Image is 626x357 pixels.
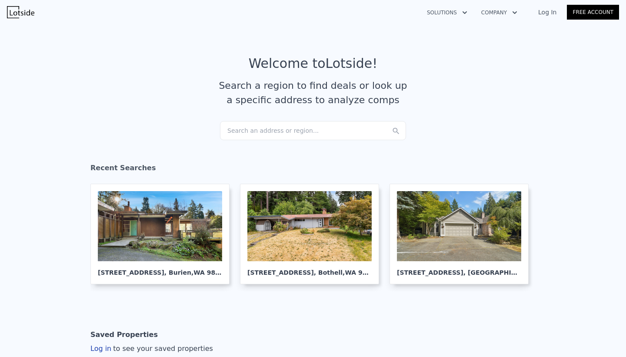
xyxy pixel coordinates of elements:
[111,344,213,353] span: to see your saved properties
[240,184,386,284] a: [STREET_ADDRESS], Bothell,WA 98011
[98,261,222,277] div: [STREET_ADDRESS] , Burien
[343,269,380,276] span: , WA 98011
[474,5,524,20] button: Company
[191,269,228,276] span: , WA 98166
[247,261,372,277] div: [STREET_ADDRESS] , Bothell
[90,156,536,184] div: Recent Searches
[528,8,567,17] a: Log In
[220,121,406,140] div: Search an address or region...
[90,326,158,344] div: Saved Properties
[249,56,378,71] div: Welcome to Lotside !
[216,78,410,107] div: Search a region to find deals or look up a specific address to analyze comps
[90,184,236,284] a: [STREET_ADDRESS], Burien,WA 98166
[397,261,521,277] div: [STREET_ADDRESS] , [GEOGRAPHIC_DATA]
[90,344,213,354] div: Log in
[390,184,536,284] a: [STREET_ADDRESS], [GEOGRAPHIC_DATA]
[567,5,619,20] a: Free Account
[7,6,34,18] img: Lotside
[420,5,474,20] button: Solutions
